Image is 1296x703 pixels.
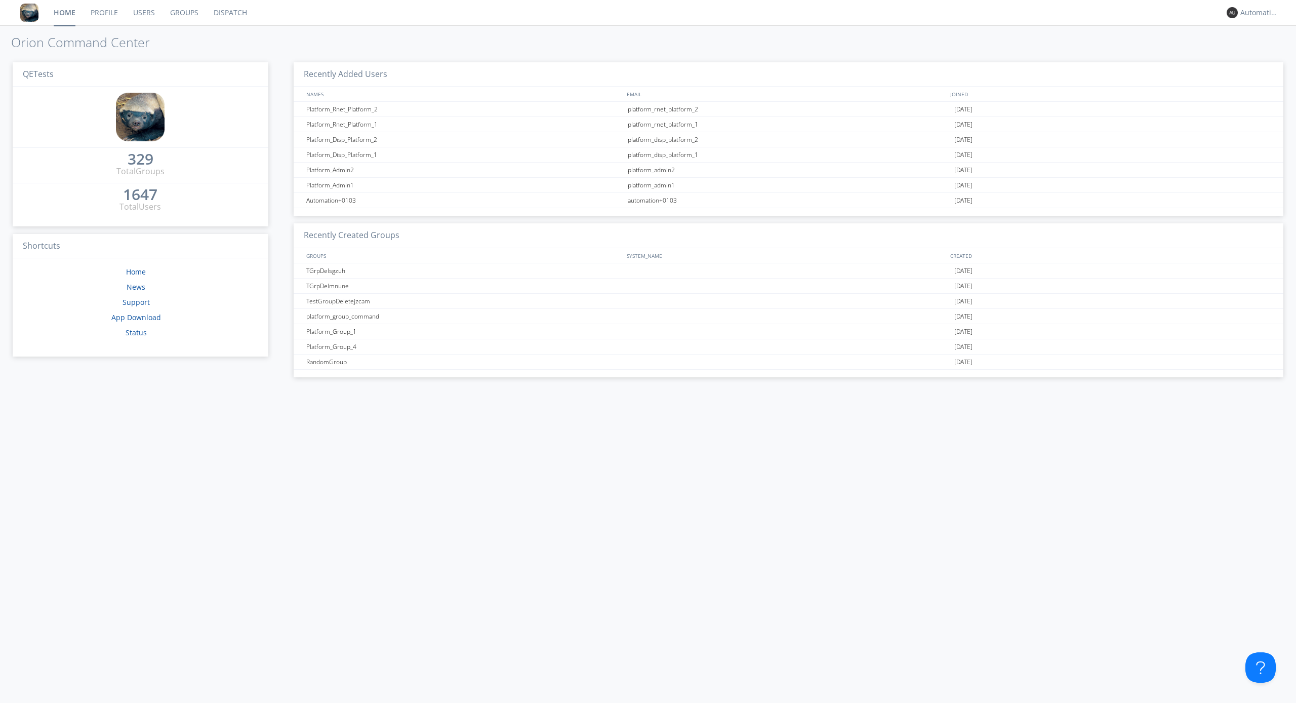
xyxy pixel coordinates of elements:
div: Platform_Rnet_Platform_1 [304,117,625,132]
div: Platform_Disp_Platform_2 [304,132,625,147]
div: RandomGroup [304,355,625,369]
span: [DATE] [954,117,973,132]
a: platform_group_command[DATE] [294,309,1283,324]
a: TGrpDelsgzuh[DATE] [294,263,1283,279]
div: platform_admin1 [625,178,952,192]
div: platform_rnet_platform_1 [625,117,952,132]
div: Platform_Admin1 [304,178,625,192]
h3: Recently Added Users [294,62,1283,87]
div: platform_disp_platform_1 [625,147,952,162]
a: Status [126,328,147,337]
span: QETests [23,68,54,80]
a: TestGroupDeletejzcam[DATE] [294,294,1283,309]
a: Platform_Admin1platform_admin1[DATE] [294,178,1283,193]
a: Platform_Rnet_Platform_2platform_rnet_platform_2[DATE] [294,102,1283,117]
span: [DATE] [954,324,973,339]
a: Platform_Rnet_Platform_1platform_rnet_platform_1[DATE] [294,117,1283,132]
div: SYSTEM_NAME [624,248,948,263]
img: 8ff700cf5bab4eb8a436322861af2272 [20,4,38,22]
a: Platform_Group_1[DATE] [294,324,1283,339]
span: [DATE] [954,147,973,163]
div: platform_admin2 [625,163,952,177]
div: platform_rnet_platform_2 [625,102,952,116]
a: Platform_Group_4[DATE] [294,339,1283,355]
a: News [127,282,145,292]
div: 329 [128,154,153,164]
span: [DATE] [954,355,973,370]
div: NAMES [304,87,622,101]
div: Platform_Rnet_Platform_2 [304,102,625,116]
div: CREATED [948,248,1273,263]
div: JOINED [948,87,1273,101]
div: 1647 [123,189,157,200]
span: [DATE] [954,263,973,279]
a: Support [123,297,150,307]
span: [DATE] [954,102,973,117]
div: TGrpDelsgzuh [304,263,625,278]
img: 373638.png [1227,7,1238,18]
h3: Recently Created Groups [294,223,1283,248]
div: TGrpDelmnune [304,279,625,293]
div: automation+0103 [625,193,952,208]
div: Platform_Admin2 [304,163,625,177]
a: 1647 [123,189,157,201]
span: [DATE] [954,193,973,208]
span: [DATE] [954,279,973,294]
div: Platform_Group_1 [304,324,625,339]
a: Platform_Disp_Platform_1platform_disp_platform_1[DATE] [294,147,1283,163]
iframe: Toggle Customer Support [1245,652,1276,683]
a: App Download [111,313,161,322]
a: TGrpDelmnune[DATE] [294,279,1283,294]
img: 8ff700cf5bab4eb8a436322861af2272 [116,93,165,141]
span: [DATE] [954,178,973,193]
a: Platform_Disp_Platform_2platform_disp_platform_2[DATE] [294,132,1283,147]
div: Total Groups [116,166,165,177]
div: Platform_Group_4 [304,339,625,354]
a: Automation+0103automation+0103[DATE] [294,193,1283,208]
div: Platform_Disp_Platform_1 [304,147,625,162]
div: platform_disp_platform_2 [625,132,952,147]
span: [DATE] [954,132,973,147]
div: Total Users [119,201,161,213]
a: RandomGroup[DATE] [294,355,1283,370]
span: [DATE] [954,294,973,309]
span: [DATE] [954,163,973,178]
div: Automation+0103 [304,193,625,208]
div: Automation+0004 [1240,8,1278,18]
a: 329 [128,154,153,166]
span: [DATE] [954,339,973,355]
h3: Shortcuts [13,234,268,259]
a: Platform_Admin2platform_admin2[DATE] [294,163,1283,178]
div: platform_group_command [304,309,625,324]
span: [DATE] [954,309,973,324]
div: EMAIL [624,87,948,101]
a: Home [126,267,146,277]
div: GROUPS [304,248,622,263]
div: TestGroupDeletejzcam [304,294,625,308]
